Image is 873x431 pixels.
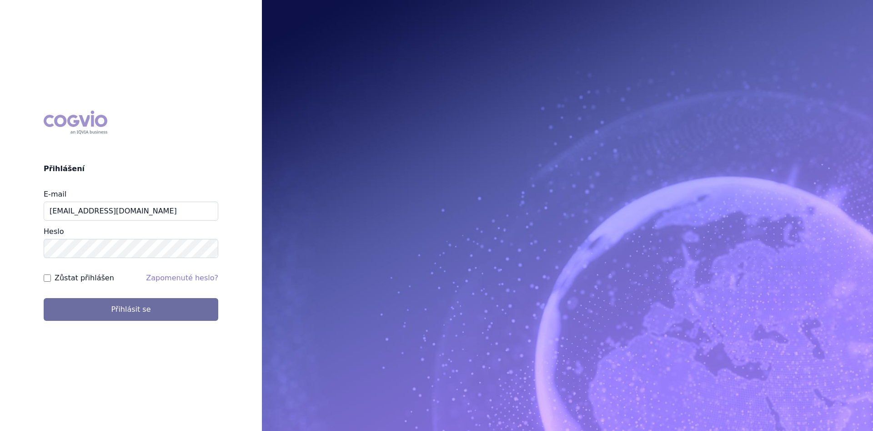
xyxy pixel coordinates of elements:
a: Zapomenuté heslo? [146,274,218,282]
button: Přihlásit se [44,298,218,321]
label: Heslo [44,227,64,236]
label: Zůstat přihlášen [55,273,114,284]
h2: Přihlášení [44,163,218,174]
label: E-mail [44,190,66,198]
div: COGVIO [44,111,107,134]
